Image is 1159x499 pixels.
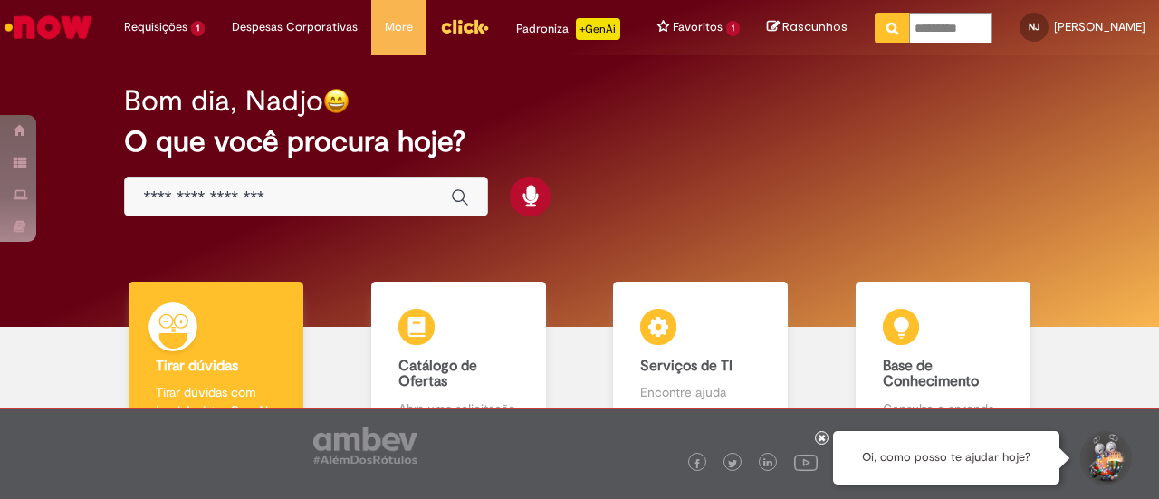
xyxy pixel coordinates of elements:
h2: O que você procura hoje? [124,126,1034,158]
div: Padroniza [516,18,620,40]
span: Rascunhos [782,18,848,35]
span: Despesas Corporativas [232,18,358,36]
img: ServiceNow [2,9,95,45]
img: logo_footer_linkedin.png [763,458,772,469]
b: Serviços de TI [640,357,733,375]
a: Tirar dúvidas Tirar dúvidas com Lupi Assist e Gen Ai [95,282,338,438]
span: 1 [726,21,740,36]
button: Iniciar Conversa de Suporte [1078,431,1132,485]
img: click_logo_yellow_360x200.png [440,13,489,40]
div: Oi, como posso te ajudar hoje? [833,431,1059,485]
b: Base de Conhecimento [883,357,979,391]
span: NJ [1029,21,1039,33]
img: happy-face.png [323,88,350,114]
b: Tirar dúvidas [156,357,238,375]
h2: Bom dia, Nadjo [124,85,323,117]
span: Requisições [124,18,187,36]
span: More [385,18,413,36]
p: Tirar dúvidas com Lupi Assist e Gen Ai [156,383,276,419]
span: 1 [191,21,205,36]
a: Rascunhos [767,19,848,36]
a: Base de Conhecimento Consulte e aprenda [822,282,1065,438]
p: Consulte e aprenda [883,399,1003,417]
span: Favoritos [673,18,723,36]
a: Serviços de TI Encontre ajuda [579,282,822,438]
p: +GenAi [576,18,620,40]
img: logo_footer_facebook.png [693,459,702,468]
p: Encontre ajuda [640,383,761,401]
img: logo_footer_twitter.png [728,459,737,468]
b: Catálogo de Ofertas [398,357,477,391]
img: logo_footer_youtube.png [794,450,818,474]
a: Catálogo de Ofertas Abra uma solicitação [338,282,580,438]
button: Pesquisar [875,13,910,43]
p: Abra uma solicitação [398,399,519,417]
img: logo_footer_ambev_rotulo_gray.png [313,427,417,464]
span: [PERSON_NAME] [1054,19,1145,34]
